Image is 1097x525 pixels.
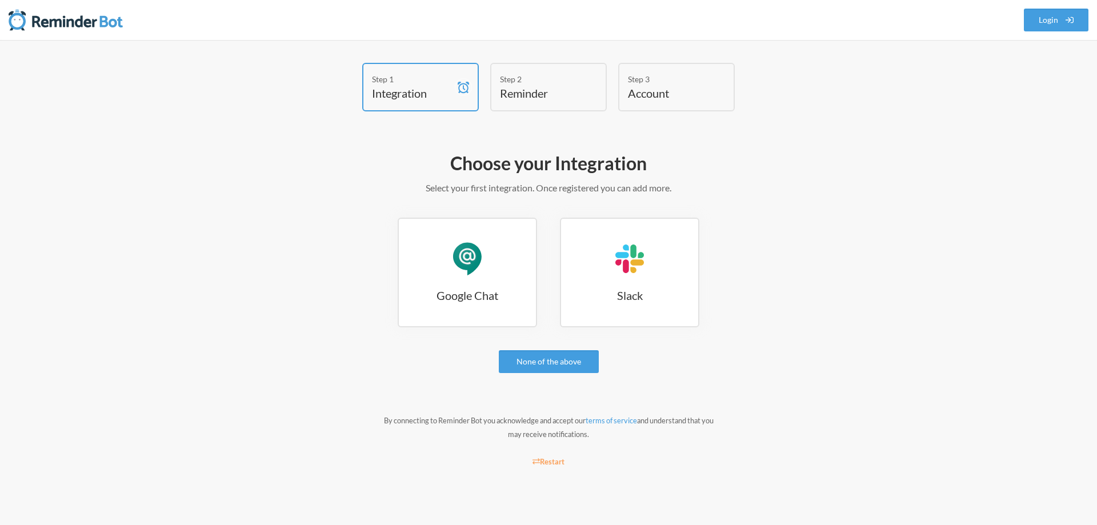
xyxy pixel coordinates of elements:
[561,287,698,303] h3: Slack
[499,350,599,373] a: None of the above
[500,85,580,101] h4: Reminder
[628,85,708,101] h4: Account
[9,9,123,31] img: Reminder Bot
[217,181,880,195] p: Select your first integration. Once registered you can add more.
[217,151,880,175] h2: Choose your Integration
[384,416,714,439] small: By connecting to Reminder Bot you acknowledge and accept our and understand that you may receive ...
[628,73,708,85] div: Step 3
[372,85,452,101] h4: Integration
[500,73,580,85] div: Step 2
[586,416,637,425] a: terms of service
[533,457,564,466] small: Restart
[399,287,536,303] h3: Google Chat
[1024,9,1089,31] a: Login
[372,73,452,85] div: Step 1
